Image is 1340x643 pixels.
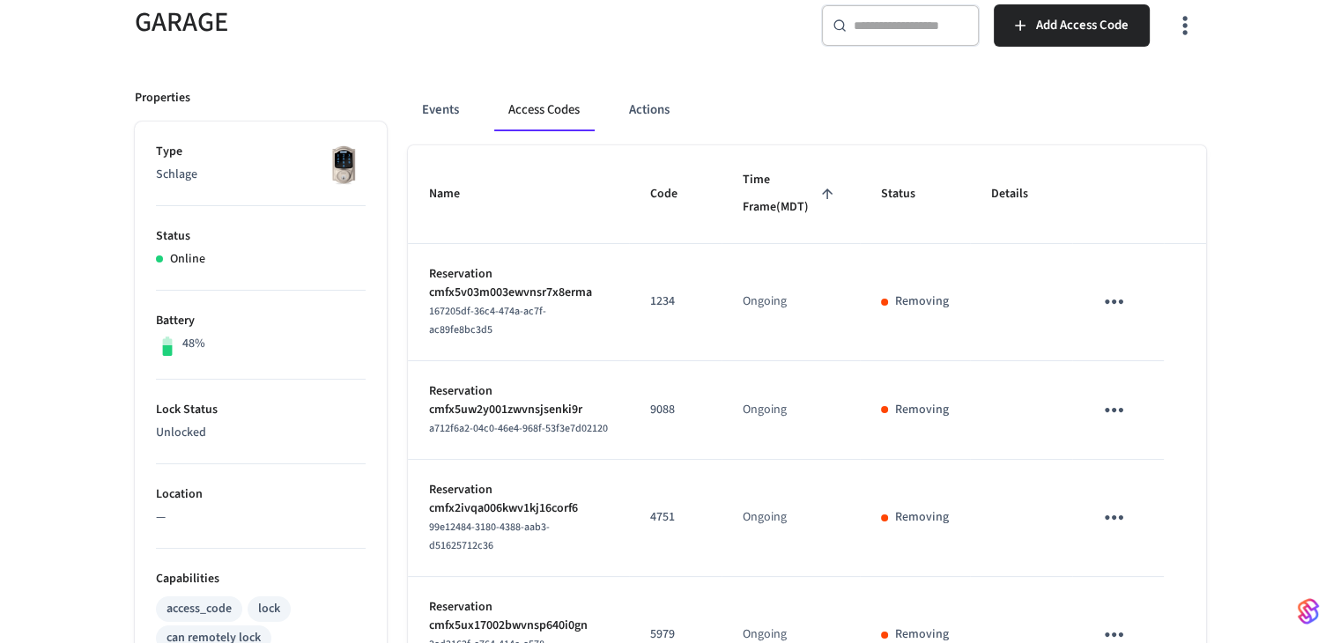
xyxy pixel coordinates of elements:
p: — [156,508,366,527]
p: 48% [182,335,205,353]
span: a712f6a2-04c0-46e4-968f-53f3e7d02120 [429,421,608,436]
span: Details [991,181,1051,208]
span: Name [429,181,483,208]
p: 4751 [650,508,700,527]
div: ant example [408,89,1206,131]
span: 99e12484-3180-4388-aab3-d51625712c36 [429,520,550,553]
img: Schlage Sense Smart Deadbolt with Camelot Trim, Front [322,143,366,187]
td: Ongoing [722,244,860,361]
p: Reservation cmfx5uw2y001zwvnsjsenki9r [429,382,608,419]
button: Add Access Code [994,4,1150,47]
p: Status [156,227,366,246]
span: Add Access Code [1036,14,1129,37]
p: Removing [895,401,949,419]
p: Reservation cmfx5ux17002bwvnsp640i0gn [429,598,608,635]
p: Properties [135,89,190,107]
p: 1234 [650,292,700,311]
p: Schlage [156,166,366,184]
span: Time Frame(MDT) [743,166,839,222]
button: Events [408,89,473,131]
p: Battery [156,312,366,330]
p: Online [170,250,205,269]
p: Removing [895,292,949,311]
p: Unlocked [156,424,366,442]
td: Ongoing [722,361,860,460]
p: Capabilities [156,570,366,588]
p: Location [156,485,366,504]
p: 9088 [650,401,700,419]
div: access_code [167,600,232,618]
button: Access Codes [494,89,594,131]
button: Actions [615,89,684,131]
span: Code [650,181,700,208]
p: Lock Status [156,401,366,419]
p: Removing [895,508,949,527]
div: lock [258,600,280,618]
span: 167205df-36c4-474a-ac7f-ac89fe8bc3d5 [429,304,546,337]
p: Reservation cmfx2ivqa006kwv1kj16corf6 [429,481,608,518]
td: Ongoing [722,460,860,577]
p: Type [156,143,366,161]
p: Reservation cmfx5v03m003ewvnsr7x8erma [429,265,608,302]
img: SeamLogoGradient.69752ec5.svg [1298,597,1319,625]
span: Status [881,181,938,208]
h5: GARAGE [135,4,660,41]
